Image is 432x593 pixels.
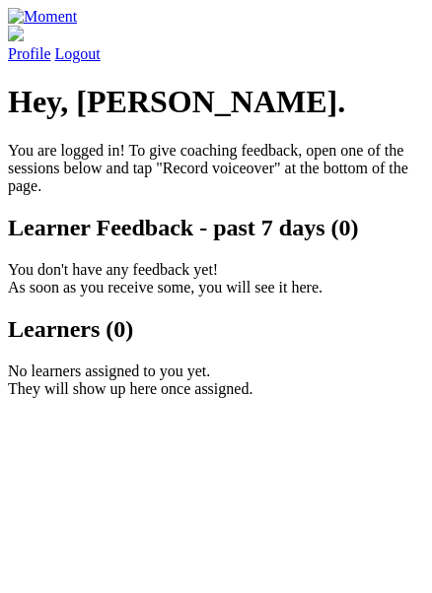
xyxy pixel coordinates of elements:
h1: Hey, [PERSON_NAME]. [8,84,424,120]
h2: Learners (0) [8,316,424,343]
h2: Learner Feedback - past 7 days (0) [8,215,424,241]
p: You are logged in! To give coaching feedback, open one of the sessions below and tap "Record voic... [8,142,424,195]
p: No learners assigned to you yet. They will show up here once assigned. [8,362,424,398]
a: Profile [8,26,424,62]
img: default_avatar-b4e2223d03051bc43aaaccfb402a43260a3f17acc7fafc1603fdf008d6cba3c9.png [8,26,24,41]
a: Logout [55,45,101,62]
img: Moment [8,8,77,26]
p: You don't have any feedback yet! As soon as you receive some, you will see it here. [8,261,424,296]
